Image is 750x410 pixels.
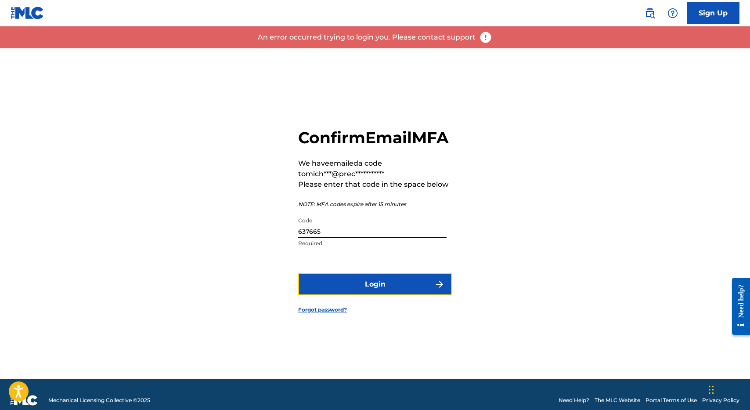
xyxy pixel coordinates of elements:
[645,8,655,18] img: search
[298,306,347,314] a: Forgot password?
[706,368,750,410] iframe: Chat Widget
[559,396,589,404] a: Need Help?
[298,200,452,208] p: NOTE: MFA codes expire after 15 minutes
[595,396,640,404] a: The MLC Website
[298,179,452,190] p: Please enter that code in the space below
[479,31,492,44] img: error
[48,396,150,404] span: Mechanical Licensing Collective © 2025
[687,2,739,24] a: Sign Up
[645,396,697,404] a: Portal Terms of Use
[298,273,452,295] button: Login
[709,377,714,403] div: Drag
[258,32,476,43] p: An error occurred trying to login you. Please contact support
[664,4,681,22] div: Help
[667,8,678,18] img: help
[11,7,44,19] img: MLC Logo
[725,271,750,342] iframe: Resource Center
[702,396,739,404] a: Privacy Policy
[11,395,38,406] img: logo
[434,279,445,290] img: f7272a7cc735f4ea7f67.svg
[641,4,659,22] a: Public Search
[298,128,452,148] h2: Confirm Email MFA
[298,239,447,247] p: Required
